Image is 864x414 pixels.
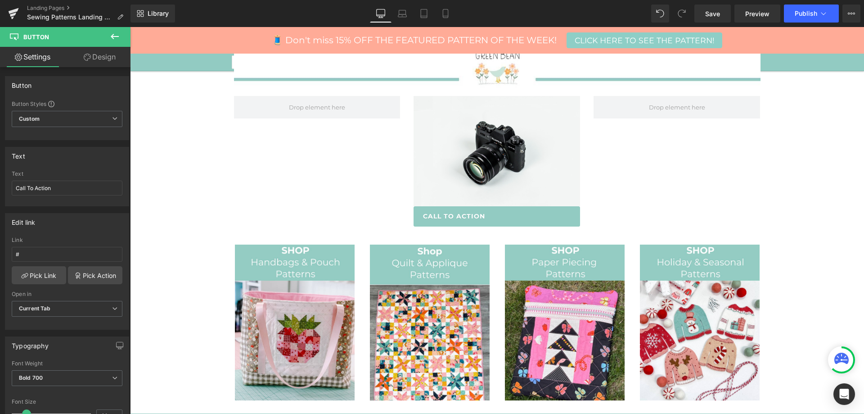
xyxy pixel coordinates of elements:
[68,266,122,284] a: Pick Action
[784,5,839,23] button: Publish
[12,77,31,89] div: Button
[413,5,435,23] a: Tablet
[142,8,427,18] span: 🧵 Don't miss 15% OFF THE FEATURED PATTERN OF THE WEEK!
[745,9,769,18] span: Preview
[795,10,817,17] span: Publish
[27,14,113,21] span: Sewing Patterns Landing Page
[293,183,355,196] span: Call To Action
[27,5,130,12] a: Landing Pages
[12,360,122,367] div: Font Weight
[435,5,456,23] a: Mobile
[436,5,592,21] a: CLICK HERE TO SEE THE PATTERN!
[833,383,855,405] div: Open Intercom Messenger
[370,5,391,23] a: Desktop
[12,247,122,262] input: https://your-shop.myshopify.com
[12,337,49,350] div: Typography
[705,9,720,18] span: Save
[12,399,122,405] div: Font Size
[12,100,122,107] div: Button Styles
[842,5,860,23] button: More
[391,5,413,23] a: Laptop
[12,147,25,160] div: Text
[12,237,122,243] div: Link
[734,5,780,23] a: Preview
[19,115,40,123] b: Custom
[130,5,175,23] a: New Library
[19,305,51,312] b: Current Tab
[67,47,132,67] a: Design
[148,9,169,18] span: Library
[12,214,36,226] div: Edit link
[651,5,669,23] button: Undo
[12,266,66,284] a: Pick Link
[23,33,49,41] span: Button
[12,291,122,297] div: Open in
[12,171,122,177] div: Text
[673,5,691,23] button: Redo
[283,179,450,200] a: Call To Action
[19,374,43,381] b: Bold 700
